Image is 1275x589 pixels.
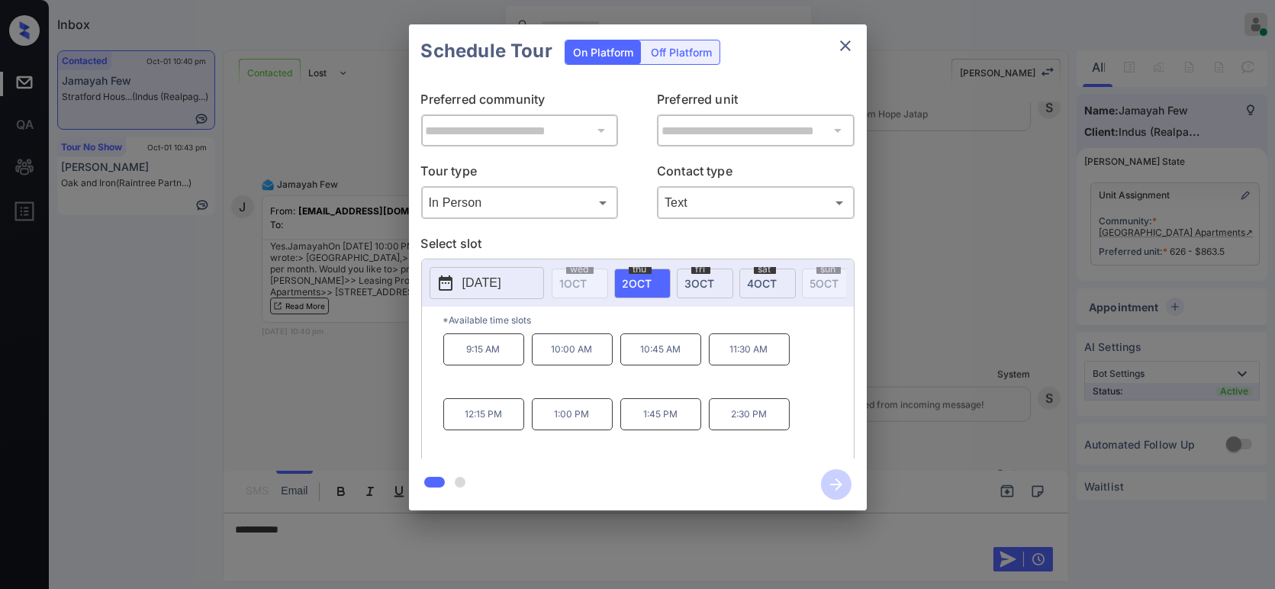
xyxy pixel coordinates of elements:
p: 10:45 AM [620,333,701,365]
div: Off Platform [643,40,720,64]
span: 3 OCT [685,277,715,290]
p: Preferred community [421,90,619,114]
p: 9:15 AM [443,333,524,365]
div: In Person [425,190,615,215]
div: date-select [614,269,671,298]
span: fri [691,265,710,274]
span: 2 OCT [623,277,652,290]
p: Preferred unit [657,90,855,114]
p: Select slot [421,234,855,259]
div: On Platform [565,40,641,64]
p: Contact type [657,162,855,186]
p: [DATE] [462,274,501,292]
p: 11:30 AM [709,333,790,365]
p: *Available time slots [443,307,854,333]
p: 10:00 AM [532,333,613,365]
span: sat [754,265,776,274]
p: 2:30 PM [709,398,790,430]
button: btn-next [812,465,861,504]
h2: Schedule Tour [409,24,565,78]
div: date-select [739,269,796,298]
button: [DATE] [430,267,544,299]
span: thu [629,265,652,274]
div: date-select [677,269,733,298]
div: Text [661,190,851,215]
p: Tour type [421,162,619,186]
button: close [830,31,861,61]
p: 1:45 PM [620,398,701,430]
p: 12:15 PM [443,398,524,430]
span: 4 OCT [748,277,778,290]
p: 1:00 PM [532,398,613,430]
